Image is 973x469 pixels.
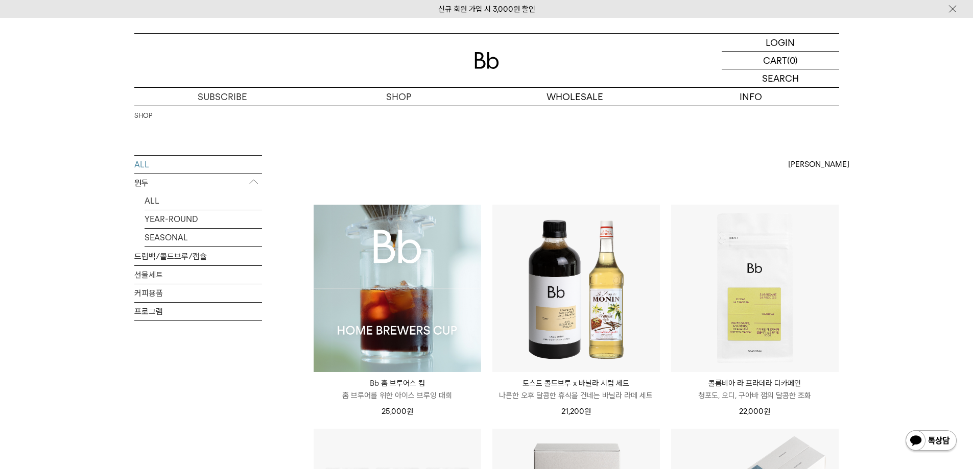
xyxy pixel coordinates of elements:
[788,158,849,170] span: [PERSON_NAME]
[145,210,262,228] a: YEAR-ROUND
[145,192,262,210] a: ALL
[311,88,487,106] a: SHOP
[584,407,591,416] span: 원
[762,69,799,87] p: SEARCH
[145,229,262,246] a: SEASONAL
[671,205,839,372] img: 콜롬비아 라 프라데라 디카페인
[474,52,499,69] img: 로고
[671,389,839,402] p: 청포도, 오디, 구아바 잼의 달콤한 조화
[561,407,591,416] span: 21,200
[492,377,660,389] p: 토스트 콜드브루 x 바닐라 시럽 세트
[438,5,535,14] a: 신규 회원 가입 시 3,000원 할인
[134,284,262,302] a: 커피용품
[134,88,311,106] a: SUBSCRIBE
[671,377,839,389] p: 콜롬비아 라 프라데라 디카페인
[314,205,481,372] a: Bb 홈 브루어스 컵
[764,407,770,416] span: 원
[766,34,795,51] p: LOGIN
[314,205,481,372] img: 1000001223_add2_021.jpg
[492,377,660,402] a: 토스트 콜드브루 x 바닐라 시럽 세트 나른한 오후 달콤한 휴식을 건네는 바닐라 라떼 세트
[134,248,262,265] a: 드립백/콜드브루/캡슐
[314,389,481,402] p: 홈 브루어를 위한 아이스 브루잉 대회
[763,52,787,69] p: CART
[905,429,958,454] img: 카카오톡 채널 1:1 채팅 버튼
[722,52,839,69] a: CART (0)
[382,407,413,416] span: 25,000
[492,389,660,402] p: 나른한 오후 달콤한 휴식을 건네는 바닐라 라떼 세트
[134,266,262,284] a: 선물세트
[134,303,262,320] a: 프로그램
[722,34,839,52] a: LOGIN
[134,156,262,174] a: ALL
[663,88,839,106] p: INFO
[134,174,262,192] p: 원두
[314,377,481,389] p: Bb 홈 브루어스 컵
[739,407,770,416] span: 22,000
[487,88,663,106] p: WHOLESALE
[407,407,413,416] span: 원
[787,52,798,69] p: (0)
[314,377,481,402] a: Bb 홈 브루어스 컵 홈 브루어를 위한 아이스 브루잉 대회
[492,205,660,372] img: 토스트 콜드브루 x 바닐라 시럽 세트
[671,377,839,402] a: 콜롬비아 라 프라데라 디카페인 청포도, 오디, 구아바 잼의 달콤한 조화
[134,111,152,121] a: SHOP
